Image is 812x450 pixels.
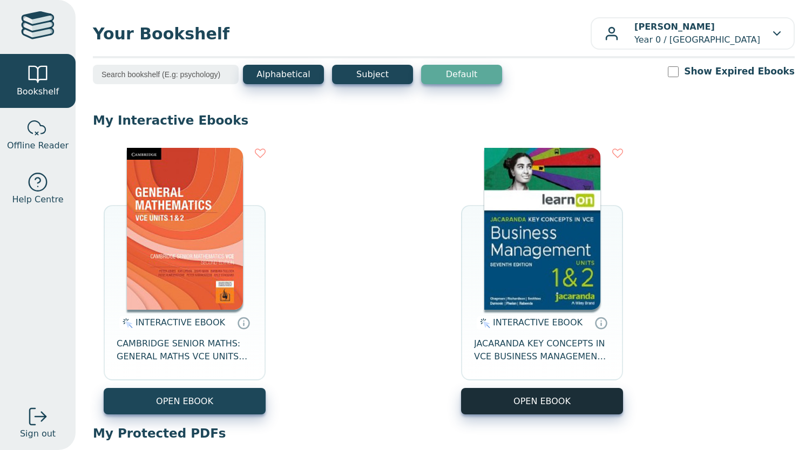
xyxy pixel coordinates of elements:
[421,65,502,84] button: Default
[591,17,795,50] button: [PERSON_NAME]Year 0 / [GEOGRAPHIC_DATA]
[117,337,253,363] span: CAMBRIDGE SENIOR MATHS: GENERAL MATHS VCE UNITS 1&2 EBOOK 2E
[594,316,607,329] a: Interactive eBooks are accessed online via the publisher’s portal. They contain interactive resou...
[493,317,583,328] span: INTERACTIVE EBOOK
[7,139,69,152] span: Offline Reader
[136,317,225,328] span: INTERACTIVE EBOOK
[634,22,715,32] b: [PERSON_NAME]
[127,148,243,310] img: 98e9f931-67be-40f3-b733-112c3181ee3a.jpg
[20,427,56,440] span: Sign out
[17,85,59,98] span: Bookshelf
[93,425,795,441] p: My Protected PDFs
[474,337,610,363] span: JACARANDA KEY CONCEPTS IN VCE BUSINESS MANAGEMENT UNITS 1&2 7E LEARNON
[93,22,591,46] span: Your Bookshelf
[684,65,795,78] label: Show Expired Ebooks
[119,317,133,330] img: interactive.svg
[461,388,623,414] button: OPEN EBOOK
[12,193,63,206] span: Help Centre
[237,316,250,329] a: Interactive eBooks are accessed online via the publisher’s portal. They contain interactive resou...
[104,388,266,414] button: OPEN EBOOK
[477,317,490,330] img: interactive.svg
[634,21,760,46] p: Year 0 / [GEOGRAPHIC_DATA]
[332,65,413,84] button: Subject
[243,65,324,84] button: Alphabetical
[93,112,795,128] p: My Interactive Ebooks
[484,148,600,310] img: 6de7bc63-ffc5-4812-8446-4e17a3e5be0d.jpg
[93,65,239,84] input: Search bookshelf (E.g: psychology)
